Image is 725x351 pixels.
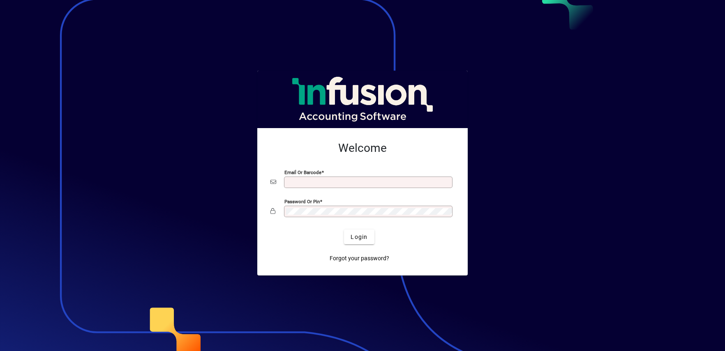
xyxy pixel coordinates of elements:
button: Login [344,229,374,244]
a: Forgot your password? [326,251,393,266]
span: Forgot your password? [330,254,389,263]
h2: Welcome [270,141,455,155]
mat-label: Password or Pin [284,199,320,204]
span: Login [351,233,367,241]
mat-label: Email or Barcode [284,170,321,175]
